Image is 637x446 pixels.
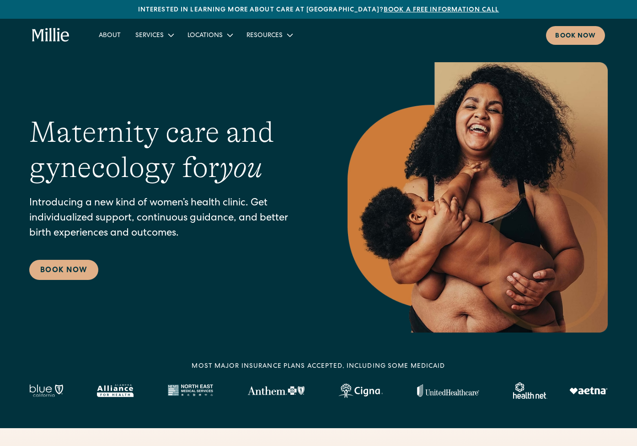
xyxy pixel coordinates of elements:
img: Smiling mother with her baby in arms, celebrating body positivity and the nurturing bond of postp... [348,62,608,333]
img: Alameda Alliance logo [97,384,133,397]
a: home [32,28,70,43]
div: Locations [187,31,223,41]
img: Cigna logo [338,383,383,398]
img: Blue California logo [29,384,63,397]
a: About [91,27,128,43]
img: Healthnet logo [513,382,547,399]
div: Resources [246,31,283,41]
div: Resources [239,27,299,43]
div: Services [128,27,180,43]
p: Introducing a new kind of women’s health clinic. Get individualized support, continuous guidance,... [29,196,311,242]
em: you [219,151,262,184]
div: Services [135,31,164,41]
img: North East Medical Services logo [167,384,213,397]
div: MOST MAJOR INSURANCE PLANS ACCEPTED, INCLUDING some MEDICAID [192,362,445,371]
a: Book now [546,26,605,45]
div: Locations [180,27,239,43]
img: Aetna logo [569,387,608,394]
a: Book a free information call [384,7,499,13]
div: Book now [555,32,596,41]
a: Book Now [29,260,98,280]
img: Anthem Logo [247,386,305,395]
img: United Healthcare logo [417,384,479,397]
h1: Maternity care and gynecology for [29,115,311,185]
